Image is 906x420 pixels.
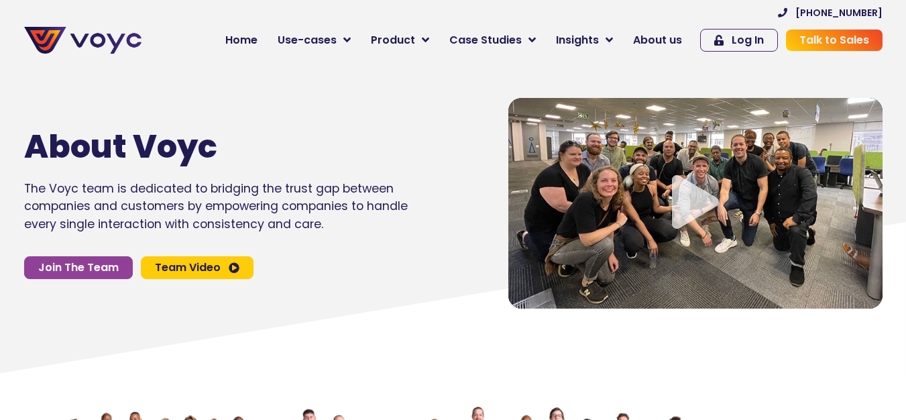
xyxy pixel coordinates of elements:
[623,27,692,54] a: About us
[141,256,253,279] a: Team Video
[24,27,141,54] img: voyc-full-logo
[38,262,119,273] span: Join The Team
[278,32,337,48] span: Use-cases
[439,27,546,54] a: Case Studies
[546,27,623,54] a: Insights
[155,262,221,273] span: Team Video
[361,27,439,54] a: Product
[778,8,883,17] a: [PHONE_NUMBER]
[449,32,522,48] span: Case Studies
[669,175,722,231] div: Video play button
[24,180,408,233] p: The Voyc team is dedicated to bridging the trust gap between companies and customers by empowerin...
[556,32,599,48] span: Insights
[24,256,133,279] a: Join The Team
[633,32,682,48] span: About us
[215,27,268,54] a: Home
[795,8,883,17] span: [PHONE_NUMBER]
[786,30,883,51] a: Talk to Sales
[24,127,367,166] h1: About Voyc
[225,32,258,48] span: Home
[799,35,869,46] span: Talk to Sales
[371,32,415,48] span: Product
[732,35,764,46] span: Log In
[268,27,361,54] a: Use-cases
[700,29,778,52] a: Log In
